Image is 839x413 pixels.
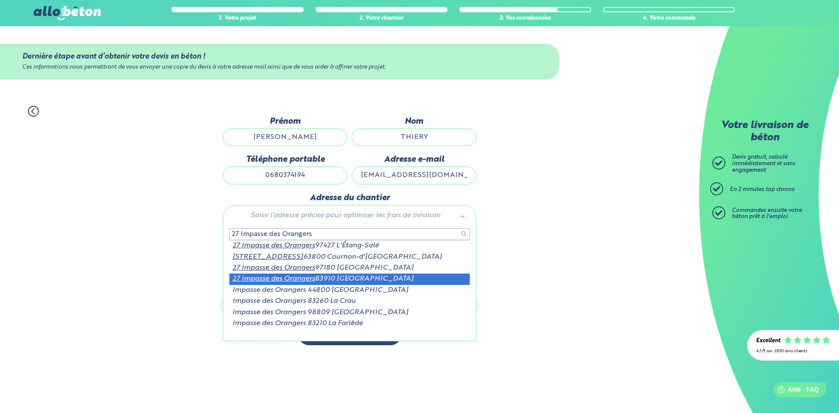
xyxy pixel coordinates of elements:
[229,263,470,274] div: 97180 [GEOGRAPHIC_DATA]
[232,253,303,260] span: [STREET_ADDRESS]
[761,379,829,403] iframe: Help widget launcher
[229,274,470,285] div: 83910 [GEOGRAPHIC_DATA]
[229,296,470,307] div: Impasse des Orangers 83260 La Crau
[229,307,470,318] div: Impasse des Orangers 98809 [GEOGRAPHIC_DATA]
[232,264,315,271] span: 27 Impasse des Orangers
[229,252,470,263] div: 63800 Cournon-d'[GEOGRAPHIC_DATA]
[229,318,470,329] div: Impasse des Orangers 83210 La Farlède
[229,240,470,251] div: 97427 L'Étang-Salé
[229,285,470,296] div: Impasse des Orangers 44800 [GEOGRAPHIC_DATA]
[232,275,315,282] span: 27 Impasse des Orangers
[232,242,315,249] span: 27 Impasse des Orangers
